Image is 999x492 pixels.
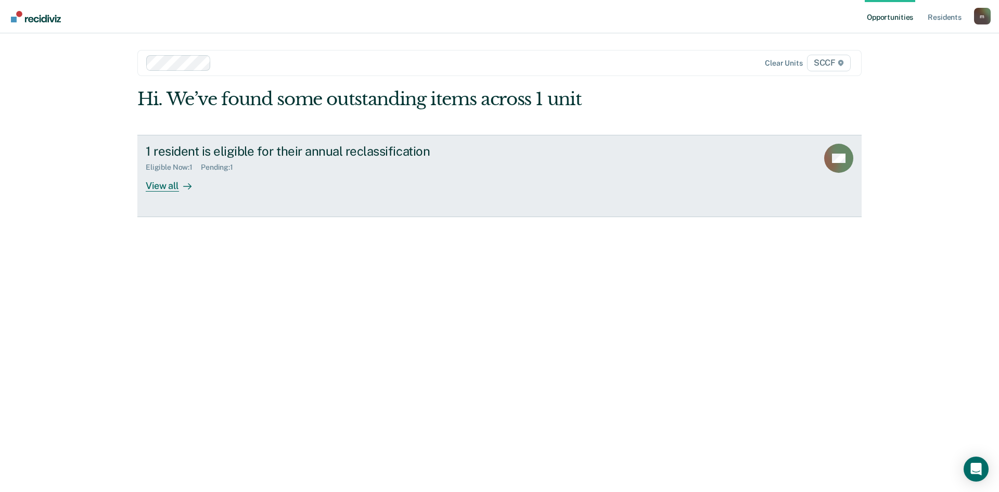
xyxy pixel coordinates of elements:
button: Profile dropdown button [974,8,991,24]
div: 1 resident is eligible for their annual reclassification [146,144,511,159]
div: Hi. We’ve found some outstanding items across 1 unit [137,89,717,110]
div: Pending : 1 [201,163,241,172]
a: 1 resident is eligible for their annual reclassificationEligible Now:1Pending:1View all [137,135,862,217]
span: SCCF [807,55,851,71]
div: Clear units [765,59,803,68]
div: m [974,8,991,24]
img: Recidiviz [11,11,61,22]
div: Eligible Now : 1 [146,163,201,172]
div: Open Intercom Messenger [964,457,989,482]
div: View all [146,171,204,192]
